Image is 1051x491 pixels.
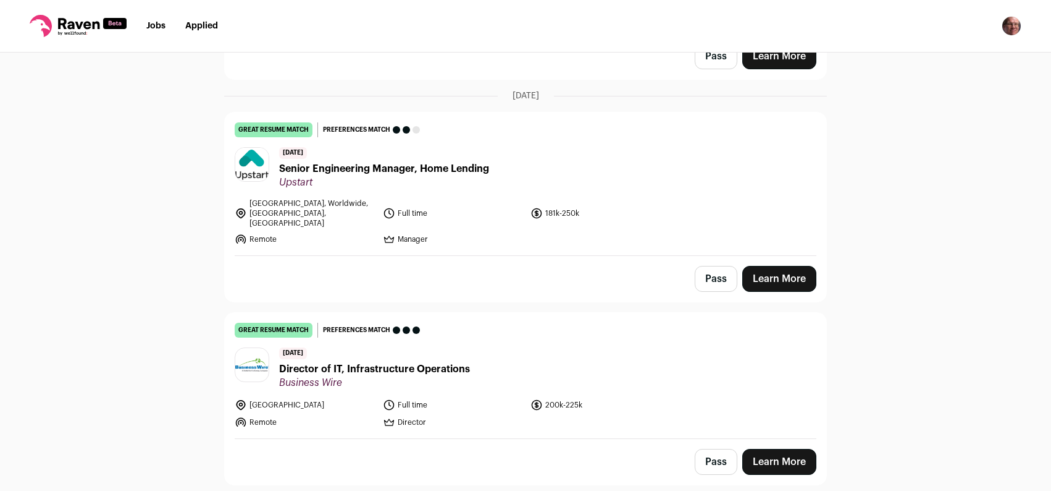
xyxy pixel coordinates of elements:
[279,348,307,359] span: [DATE]
[742,43,816,69] a: Learn More
[1002,16,1021,36] button: Open dropdown
[225,113,826,255] a: great resume match Preferences match [DATE] Senior Engineering Manager, Home Lending Upstart [GEO...
[695,43,737,69] button: Pass
[323,324,390,336] span: Preferences match
[146,22,165,30] a: Jobs
[279,362,470,377] span: Director of IT, Infrastructure Operations
[279,147,307,159] span: [DATE]
[695,449,737,475] button: Pass
[513,90,539,102] span: [DATE]
[235,233,375,246] li: Remote
[1002,16,1021,36] img: 2451953-medium_jpg
[742,266,816,292] a: Learn More
[279,161,489,176] span: Senior Engineering Manager, Home Lending
[530,199,671,228] li: 181k-250k
[225,313,826,438] a: great resume match Preferences match [DATE] Director of IT, Infrastructure Operations Business Wi...
[383,399,524,411] li: Full time
[383,199,524,228] li: Full time
[279,377,470,389] span: Business Wire
[235,148,269,181] img: b62aa42298112786ee09b448f8424fe8214e8e4b0f39baff56fdf86041132ec2.jpg
[235,358,269,372] img: 3fa5e665a1acc9d0224b85f0ffc8dc23deead7f3adb0d61643b1888f4cbb38d9.gif
[695,266,737,292] button: Pass
[235,399,375,411] li: [GEOGRAPHIC_DATA]
[235,416,375,429] li: Remote
[235,199,375,228] li: [GEOGRAPHIC_DATA], Worldwide, [GEOGRAPHIC_DATA], [GEOGRAPHIC_DATA]
[279,176,489,189] span: Upstart
[530,399,671,411] li: 200k-225k
[742,449,816,475] a: Learn More
[383,416,524,429] li: Director
[323,124,390,136] span: Preferences match
[235,323,312,338] div: great resume match
[235,122,312,137] div: great resume match
[185,22,218,30] a: Applied
[383,233,524,246] li: Manager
